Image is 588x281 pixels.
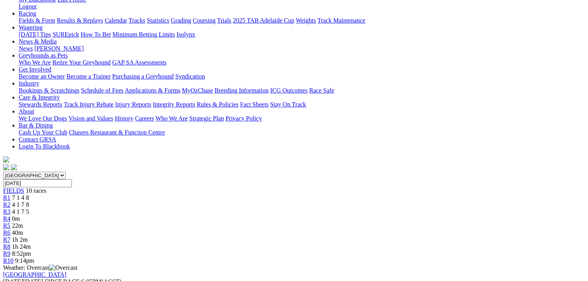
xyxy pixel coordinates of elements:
a: Weights [296,17,316,24]
div: Get Involved [19,73,585,80]
span: 4 1 7 5 [12,208,29,215]
img: logo-grsa-white.png [3,156,9,162]
div: Industry [19,87,585,94]
a: Race Safe [309,87,334,94]
div: News & Media [19,45,585,52]
span: 1h 24m [12,243,31,250]
a: Syndication [175,73,205,80]
a: Coursing [193,17,216,24]
a: FIELDS [3,187,24,194]
input: Select date [3,179,72,187]
img: twitter.svg [11,164,17,170]
a: Who We Are [19,59,51,66]
a: About [19,108,34,115]
a: R6 [3,229,10,236]
a: R1 [3,194,10,201]
a: Stay On Track [270,101,306,108]
a: Racing [19,10,36,17]
a: [DATE] Tips [19,31,51,38]
a: R5 [3,222,10,229]
span: 4 1 7 8 [12,201,29,208]
a: R9 [3,250,10,257]
a: Chasers Restaurant & Function Centre [69,129,165,136]
a: Rules & Policies [197,101,239,108]
a: Bookings & Scratchings [19,87,79,94]
a: History [115,115,133,122]
span: 40m [12,229,23,236]
img: facebook.svg [3,164,9,170]
a: [GEOGRAPHIC_DATA] [3,271,66,278]
a: Purchasing a Greyhound [112,73,174,80]
a: Strategic Plan [189,115,224,122]
a: Fact Sheets [240,101,269,108]
span: 7 1 4 8 [12,194,29,201]
img: Overcast [49,264,77,271]
a: Minimum Betting Limits [112,31,175,38]
a: R7 [3,236,10,243]
span: Weather: Overcast [3,264,77,271]
a: Breeding Information [215,87,269,94]
a: R2 [3,201,10,208]
a: GAP SA Assessments [112,59,167,66]
a: Vision and Values [68,115,113,122]
a: Login To Blackbook [19,143,70,150]
div: Greyhounds as Pets [19,59,585,66]
a: Bar & Dining [19,122,53,129]
a: Track Injury Rebate [64,101,113,108]
div: Care & Integrity [19,101,585,108]
a: Contact GRSA [19,136,56,143]
a: Greyhounds as Pets [19,52,68,59]
a: Track Maintenance [318,17,365,24]
span: 0m [12,215,20,222]
a: We Love Our Dogs [19,115,67,122]
a: R4 [3,215,10,222]
div: Racing [19,17,585,24]
a: Become a Trainer [66,73,111,80]
a: Schedule of Fees [81,87,123,94]
a: MyOzChase [182,87,213,94]
a: Calendar [105,17,127,24]
a: Fields & Form [19,17,55,24]
a: Privacy Policy [225,115,262,122]
a: Trials [217,17,231,24]
a: R3 [3,208,10,215]
a: Get Involved [19,66,51,73]
a: Injury Reports [115,101,151,108]
span: 10 races [26,187,46,194]
a: Care & Integrity [19,94,60,101]
a: Wagering [19,24,43,31]
a: Cash Up Your Club [19,129,67,136]
a: Grading [171,17,191,24]
a: ICG Outcomes [270,87,307,94]
div: Bar & Dining [19,129,585,136]
a: Applications & Forms [125,87,180,94]
div: Wagering [19,31,585,38]
a: [PERSON_NAME] [34,45,84,52]
a: News [19,45,33,52]
a: Statistics [147,17,169,24]
a: Logout [19,3,37,10]
a: Integrity Reports [153,101,195,108]
div: About [19,115,585,122]
a: Retire Your Greyhound [52,59,111,66]
a: Stewards Reports [19,101,62,108]
a: SUREpick [52,31,79,38]
a: Careers [135,115,154,122]
a: Industry [19,80,39,87]
span: 1h 2m [12,236,28,243]
a: R10 [3,257,14,264]
a: R8 [3,243,10,250]
a: Results & Replays [57,17,103,24]
a: Isolynx [176,31,195,38]
span: 8:52pm [12,250,31,257]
